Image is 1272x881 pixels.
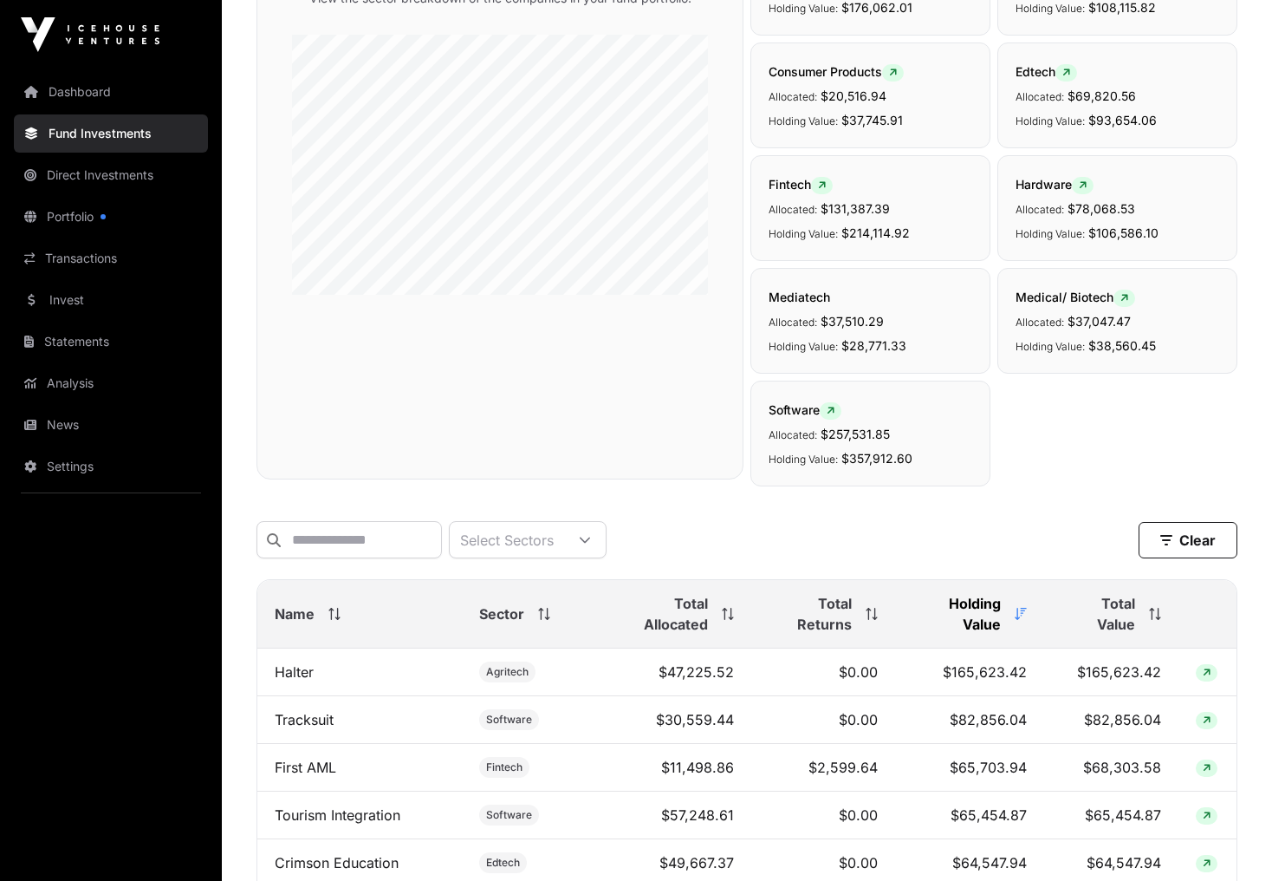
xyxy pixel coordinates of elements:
[599,696,752,744] td: $30,559.44
[14,239,208,277] a: Transactions
[769,64,904,79] span: Consumer Products
[821,88,886,103] span: $20,516.94
[751,696,895,744] td: $0.00
[1016,64,1077,79] span: Edtech
[14,364,208,402] a: Analysis
[14,447,208,486] a: Settings
[895,744,1044,792] td: $65,703.94
[769,453,838,466] span: Holding Value:
[1016,340,1085,353] span: Holding Value:
[450,522,564,558] div: Select Sectors
[14,114,208,153] a: Fund Investments
[769,90,817,103] span: Allocated:
[486,808,532,822] span: Software
[769,593,852,635] span: Total Returns
[1068,88,1136,103] span: $69,820.56
[769,2,838,15] span: Holding Value:
[1044,696,1178,744] td: $82,856.04
[751,649,895,696] td: $0.00
[14,323,208,361] a: Statements
[751,792,895,839] td: $0.00
[1139,522,1237,558] button: Clear
[14,281,208,319] a: Invest
[486,665,529,679] span: Agritech
[769,290,830,304] span: Mediatech
[1088,113,1157,127] span: $93,654.06
[1016,227,1085,240] span: Holding Value:
[275,663,314,681] a: Halter
[1068,314,1131,329] span: $37,047.47
[895,792,1044,839] td: $65,454.87
[751,744,895,792] td: $2,599.64
[14,73,208,111] a: Dashboard
[1016,290,1135,304] span: Medical/ Biotech
[599,792,752,839] td: $57,248.61
[616,593,709,635] span: Total Allocated
[599,649,752,696] td: $47,225.52
[21,17,159,52] img: Icehouse Ventures Logo
[821,427,890,441] span: $257,531.85
[841,225,910,240] span: $214,114.92
[821,314,884,329] span: $37,510.29
[912,593,1001,635] span: Holding Value
[1016,316,1064,329] span: Allocated:
[769,428,817,441] span: Allocated:
[599,744,752,792] td: $11,498.86
[1016,2,1085,15] span: Holding Value:
[841,113,903,127] span: $37,745.91
[275,806,400,824] a: Tourism Integration
[841,338,906,353] span: $28,771.33
[479,604,524,624] span: Sector
[1044,744,1178,792] td: $68,303.58
[486,713,532,727] span: Software
[1016,90,1064,103] span: Allocated:
[769,227,838,240] span: Holding Value:
[1044,792,1178,839] td: $65,454.87
[1185,798,1272,881] iframe: Chat Widget
[895,696,1044,744] td: $82,856.04
[1068,201,1135,216] span: $78,068.53
[769,402,841,417] span: Software
[769,316,817,329] span: Allocated:
[486,760,522,774] span: Fintech
[14,156,208,194] a: Direct Investments
[1016,203,1064,216] span: Allocated:
[1088,225,1158,240] span: $106,586.10
[769,340,838,353] span: Holding Value:
[841,451,912,466] span: $357,912.60
[486,856,520,870] span: Edtech
[769,177,833,192] span: Fintech
[14,406,208,444] a: News
[1044,649,1178,696] td: $165,623.42
[1061,593,1135,635] span: Total Value
[1088,338,1156,353] span: $38,560.45
[275,604,315,624] span: Name
[895,649,1044,696] td: $165,623.42
[275,711,334,728] a: Tracksuit
[821,201,890,216] span: $131,387.39
[1016,114,1085,127] span: Holding Value:
[769,203,817,216] span: Allocated:
[275,854,399,871] a: Crimson Education
[275,759,336,776] a: First AML
[769,114,838,127] span: Holding Value:
[14,198,208,236] a: Portfolio
[1016,177,1094,192] span: Hardware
